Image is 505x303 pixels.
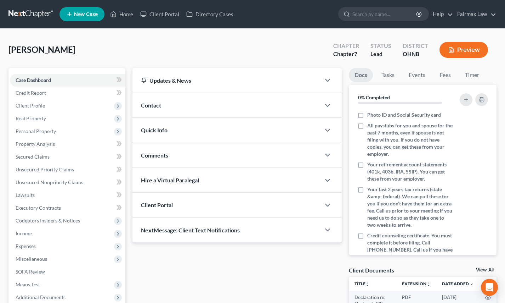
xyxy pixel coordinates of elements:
[403,68,431,82] a: Events
[349,266,394,274] div: Client Documents
[16,256,47,262] span: Miscellaneous
[349,68,373,82] a: Docs
[459,68,485,82] a: Timer
[16,269,45,275] span: SOFA Review
[16,192,35,198] span: Lawsuits
[426,282,431,286] i: unfold_more
[10,163,125,176] a: Unsecured Priority Claims
[403,50,428,58] div: OHNB
[370,42,391,50] div: Status
[10,189,125,202] a: Lawsuits
[74,12,98,17] span: New Case
[354,281,370,286] a: Titleunfold_more
[365,282,370,286] i: unfold_more
[333,50,359,58] div: Chapter
[141,177,199,183] span: Hire a Virtual Paralegal
[403,42,428,50] div: District
[183,8,237,21] a: Directory Cases
[434,68,456,82] a: Fees
[16,243,36,249] span: Expenses
[8,44,75,55] span: [PERSON_NAME]
[352,7,417,21] input: Search by name...
[16,115,46,121] span: Real Property
[376,68,400,82] a: Tasks
[137,8,183,21] a: Client Portal
[10,150,125,163] a: Secured Claims
[370,50,391,58] div: Lead
[16,179,83,185] span: Unsecured Nonpriority Claims
[16,294,66,300] span: Additional Documents
[141,152,168,159] span: Comments
[367,122,454,158] span: All paystubs for you and spouse for the past 7 months, even if spouse is not filing with you. If ...
[10,265,125,278] a: SOFA Review
[107,8,137,21] a: Home
[10,87,125,99] a: Credit Report
[141,202,173,208] span: Client Portal
[367,186,454,228] span: Your last 2 years tax returns (state &amp; federal). We can pull these for you if you don’t have ...
[476,268,494,272] a: View All
[367,232,454,268] span: Credit counseling certificate. You must complete it before filing. Call [PHONE_NUMBER]. Call us i...
[481,279,498,296] div: Open Intercom Messenger
[16,205,61,211] span: Executory Contracts
[367,161,454,182] span: Your retirement account statements (401k, 403b, IRA, SSIP). You can get these from your employer.
[10,138,125,150] a: Property Analysis
[16,141,55,147] span: Property Analysis
[141,102,161,109] span: Contact
[10,202,125,214] a: Executory Contracts
[16,128,56,134] span: Personal Property
[16,166,74,172] span: Unsecured Priority Claims
[10,176,125,189] a: Unsecured Nonpriority Claims
[442,281,474,286] a: Date Added expand_more
[354,50,357,57] span: 7
[16,154,50,160] span: Secured Claims
[16,230,32,236] span: Income
[16,90,46,96] span: Credit Report
[16,103,45,109] span: Client Profile
[402,281,431,286] a: Extensionunfold_more
[141,227,240,233] span: NextMessage: Client Text Notifications
[454,8,496,21] a: Fairmax Law
[429,8,453,21] a: Help
[367,111,441,119] span: Photo ID and Social Security card
[141,127,168,133] span: Quick Info
[439,42,488,58] button: Preview
[16,217,80,224] span: Codebtors Insiders & Notices
[470,282,474,286] i: expand_more
[333,42,359,50] div: Chapter
[16,77,51,83] span: Case Dashboard
[10,74,125,87] a: Case Dashboard
[16,281,40,287] span: Means Test
[358,94,390,100] strong: 0% Completed
[141,77,312,84] div: Updates & News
